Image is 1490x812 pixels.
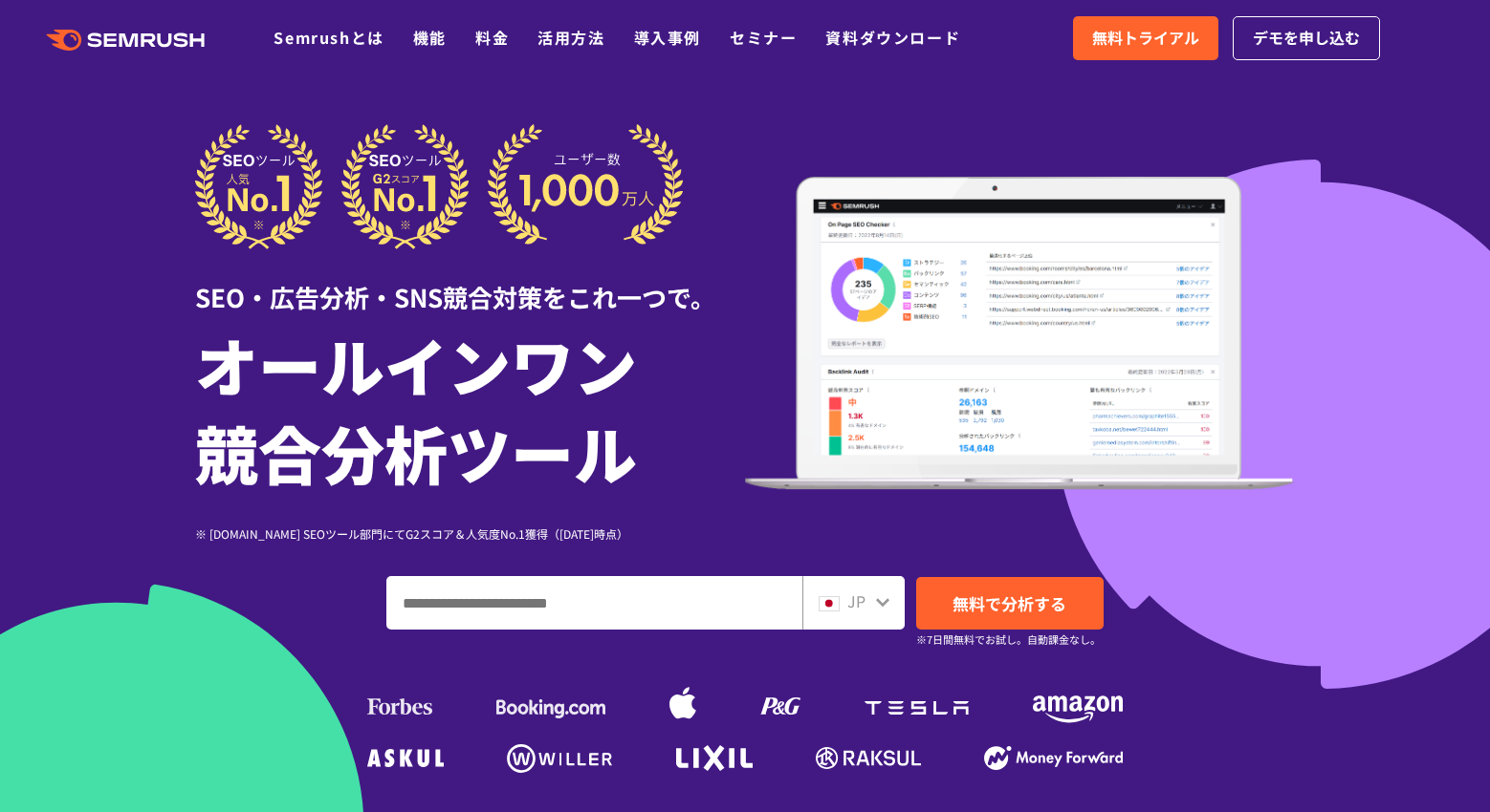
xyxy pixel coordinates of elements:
span: JP [847,589,866,612]
a: 導入事例 [634,26,701,49]
span: 無料で分析する [953,591,1066,615]
span: デモを申し込む [1253,26,1360,51]
a: 無料トライアル [1073,16,1218,60]
a: 機能 [413,26,447,49]
a: セミナー [730,26,797,49]
a: 資料ダウンロード [825,26,960,49]
span: 無料トライアル [1092,26,1199,51]
input: ドメイン、キーワードまたはURLを入力してください [387,577,801,629]
small: ※7日間無料でお試し。自動課金なし。 [916,630,1101,649]
a: Semrushとは [274,26,383,49]
h1: オールインワン 競合分析ツール [195,320,745,496]
a: デモを申し込む [1233,16,1380,60]
a: 活用方法 [537,26,604,49]
div: ※ [DOMAIN_NAME] SEOツール部門にてG2スコア＆人気度No.1獲得（[DATE]時点） [195,524,745,543]
a: 無料で分析する [916,577,1104,630]
div: SEO・広告分析・SNS競合対策をこれ一つで。 [195,249,745,315]
a: 料金 [475,26,509,49]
